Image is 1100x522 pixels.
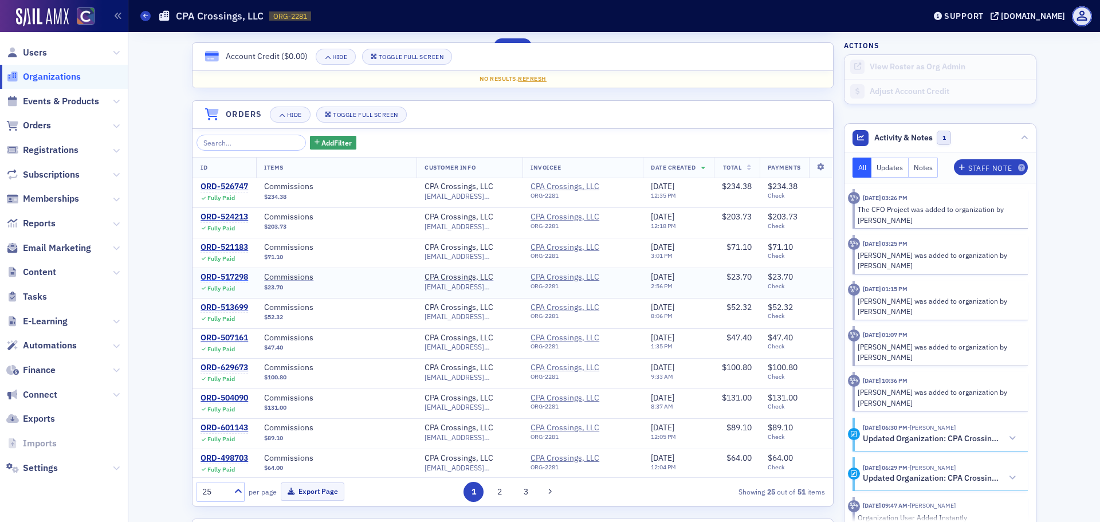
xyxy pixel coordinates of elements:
div: ORG-2281 [531,433,635,445]
span: ID [201,163,207,171]
button: Export Page [281,482,344,500]
span: Email Marketing [23,242,91,254]
div: ORG-2281 [531,192,635,203]
a: CPA Crossings, LLC [425,242,493,253]
span: Pamela Galey-Coleman [907,423,956,431]
div: ORD-507161 [201,333,248,343]
div: ORG-2281 [531,312,635,324]
time: 9:33 AM [651,372,673,380]
a: CPA Crossings, LLC [531,393,635,403]
div: ORD-521183 [201,242,248,253]
div: [DOMAIN_NAME] [1001,11,1065,21]
span: $0.00 [284,51,305,61]
div: Activity [848,500,860,512]
span: [DATE] [651,302,674,312]
span: Refresh [518,74,547,83]
span: $234.38 [722,181,752,191]
span: Check [768,312,826,320]
div: ORD-524213 [201,212,248,222]
a: ORD-629673 [201,363,248,373]
a: Adjust Account Credit [844,79,1036,104]
span: Commissions [264,272,408,282]
a: Reports [6,217,56,230]
span: [EMAIL_ADDRESS][DOMAIN_NAME] [425,222,514,231]
span: [DATE] [651,393,674,403]
div: CPA Crossings, LLC [425,453,493,464]
span: CPA Crossings, LLC [531,212,635,222]
span: $47.40 [726,332,752,343]
span: CPA Crossings, LLC [531,182,635,192]
span: $234.38 [768,181,797,191]
span: CPA Crossings, LLC [531,393,635,415]
a: CPA Crossings, LLC [531,242,635,253]
a: ORD-513699 [201,303,248,313]
button: Notes [909,158,938,178]
a: Finance [6,364,56,376]
div: [PERSON_NAME] was added to organization by [PERSON_NAME] [858,387,1020,408]
span: Check [768,282,826,290]
a: Commissions [264,242,408,253]
a: Orders [6,119,51,132]
div: Hide [287,112,302,118]
div: Fully Paid [207,406,235,413]
a: Commissions [264,303,408,313]
a: ORD-601143 [201,423,248,433]
div: CPA Crossings, LLC [425,182,493,192]
span: Check [768,373,826,380]
time: 8:06 PM [651,312,673,320]
input: Search… [197,135,306,151]
a: Registrations [6,144,78,156]
span: $100.80 [722,362,752,372]
span: $203.73 [722,211,752,222]
strong: 51 [795,486,807,497]
div: Fully Paid [207,315,235,323]
span: Invoicee [531,163,561,171]
span: CPA Crossings, LLC [531,182,635,203]
div: CPA Crossings, LLC [425,303,493,313]
div: Activity [848,428,860,440]
span: [DATE] [651,332,674,343]
div: Support [944,11,984,21]
time: 12:05 PM [651,433,676,441]
span: Organizations [23,70,81,83]
span: $23.70 [264,284,283,291]
span: [EMAIL_ADDRESS][DOMAIN_NAME] [425,403,514,411]
button: Toggle Full Screen [362,49,453,65]
button: All [852,158,872,178]
span: $100.80 [264,374,286,381]
span: CPA Crossings, LLC [531,272,635,282]
a: Commissions [264,182,408,192]
a: CPA Crossings, LLC [531,333,635,343]
a: ORD-526747 [201,182,248,192]
button: Hide [270,107,310,123]
span: CPA Crossings, LLC [531,423,635,445]
div: Toggle Full Screen [333,112,398,118]
div: No results. [201,74,825,84]
span: Commissions [264,453,408,464]
a: Users [6,46,47,59]
span: Memberships [23,193,79,205]
a: CPA Crossings, LLC [531,423,635,433]
span: CPA Crossings, LLC [531,242,635,264]
span: Customer Info [425,163,476,171]
span: Check [768,403,826,410]
span: [DATE] [651,211,674,222]
span: Add Filter [321,138,352,148]
span: Date Created [651,163,696,171]
div: CPA Crossings, LLC [425,393,493,403]
span: $52.32 [726,302,752,312]
time: 5/8/2024 03:26 PM [863,194,907,202]
div: ORG-2281 [531,222,635,234]
div: ORD-498703 [201,453,248,464]
span: Payments [768,163,801,171]
time: 5/8/2024 03:25 PM [863,240,907,248]
a: Commissions [264,423,408,433]
span: [DATE] [651,242,674,252]
span: Reports [23,217,56,230]
div: [PERSON_NAME] was added to organization by [PERSON_NAME] [858,342,1020,363]
span: [DATE] [651,422,674,433]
